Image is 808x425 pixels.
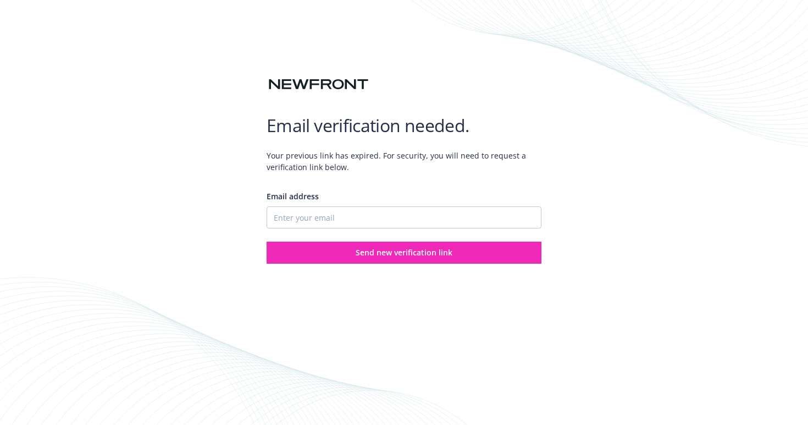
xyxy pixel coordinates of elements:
button: Send new verification link [267,242,541,264]
span: Send new verification link [356,247,452,258]
input: Enter your email [267,206,541,228]
img: Newfront logo [267,75,370,94]
span: Email address [267,191,319,201]
h1: Email verification needed. [267,115,541,137]
span: Your previous link has expired. For security, you will need to request a verification link below. [267,141,541,182]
